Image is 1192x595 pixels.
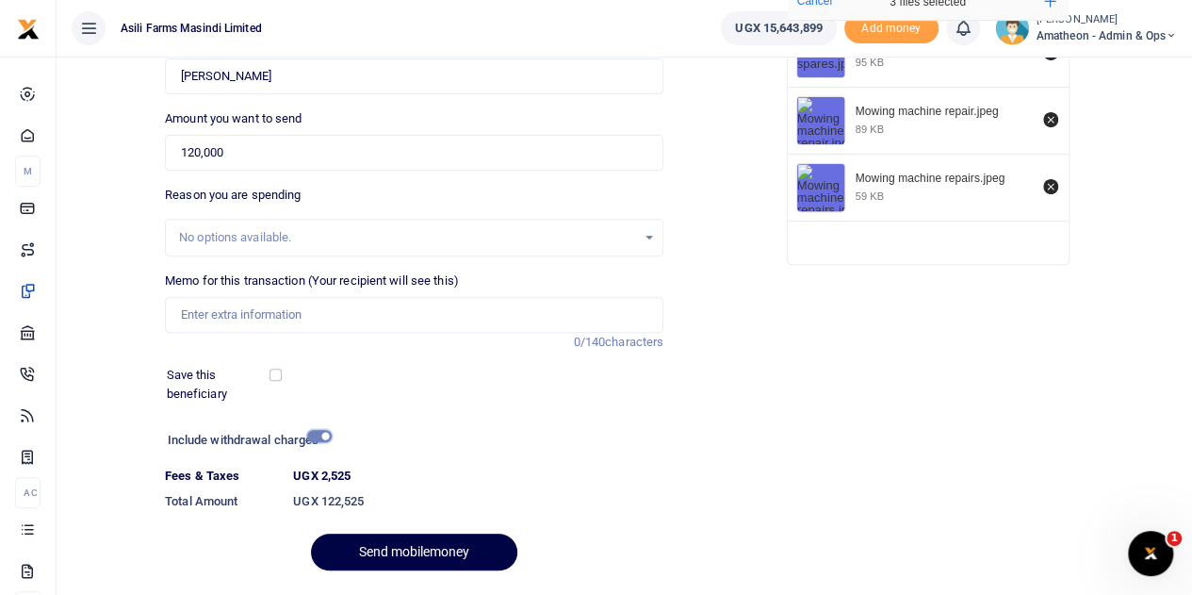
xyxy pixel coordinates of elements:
a: Add money [844,20,939,34]
dt: Fees & Taxes [157,467,286,486]
img: Mowing machine repair.jpeg [797,97,844,144]
h6: Include withdrawal charges [168,433,323,448]
div: 95 KB [856,56,884,69]
img: logo-small [17,18,40,41]
div: No options available. [179,228,636,247]
span: 1 [1167,531,1182,546]
input: Enter extra information [165,297,663,333]
a: UGX 15,643,899 [721,11,836,45]
button: Remove file [1040,176,1061,197]
li: Ac [15,477,41,508]
div: Mowing machine repair.jpeg [856,105,1033,120]
h6: UGX 122,525 [293,494,663,509]
h6: Total Amount [165,494,278,509]
label: Reason you are spending [165,186,301,205]
small: [PERSON_NAME] [1037,12,1177,28]
input: Loading name... [165,58,663,94]
span: characters [605,335,663,349]
input: UGX [165,135,663,171]
li: Wallet ballance [713,11,843,45]
img: profile-user [995,11,1029,45]
span: Add money [844,13,939,44]
span: UGX 15,643,899 [735,19,822,38]
a: profile-user [PERSON_NAME] Amatheon - Admin & Ops [995,11,1177,45]
iframe: Intercom live chat [1128,531,1173,576]
label: Memo for this transaction (Your recipient will see this) [165,272,459,290]
label: Save this beneficiary [167,366,273,403]
div: Mowing machine repairs.jpeg [856,172,1033,187]
label: UGX 2,525 [293,467,351,486]
li: Toup your wallet [844,13,939,44]
button: Remove file [1040,109,1061,130]
li: M [15,156,41,187]
span: Asili Farms Masindi Limited [113,20,269,37]
a: logo-small logo-large logo-large [17,21,40,35]
button: Send mobilemoney [311,534,517,570]
div: 89 KB [856,123,884,136]
label: Amount you want to send [165,109,302,128]
img: Mowing machine repairs.jpeg [797,164,844,211]
div: 59 KB [856,190,884,203]
span: Amatheon - Admin & Ops [1037,27,1177,44]
span: 0/140 [574,335,606,349]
